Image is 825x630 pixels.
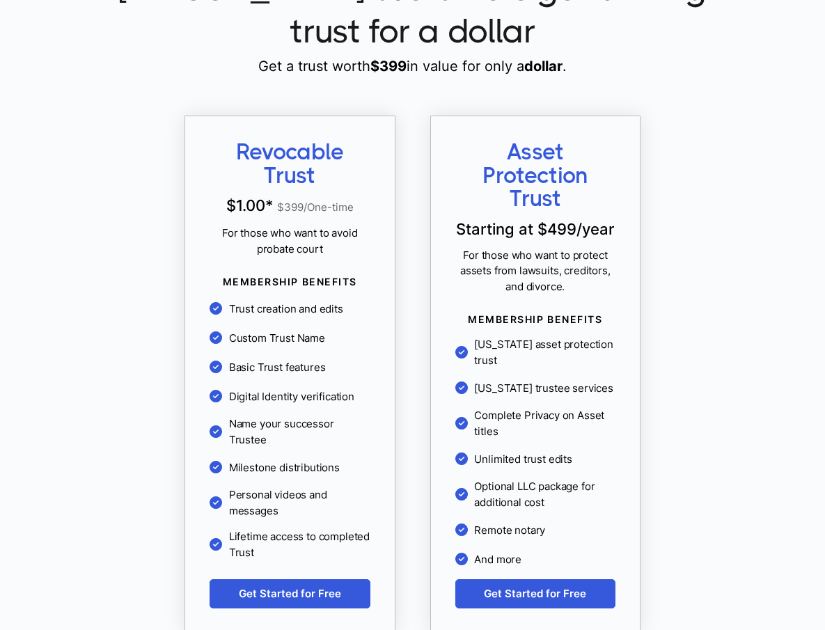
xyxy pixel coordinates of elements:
span: Asset Protection Trust [455,141,616,211]
li: Name your successor Trustee [210,416,370,448]
li: Optional LLC package for additional cost [455,479,616,510]
span: $ 399 /One-time [277,200,354,214]
li: [US_STATE] asset protection trust [455,337,616,368]
li: Lifetime access to completed Trust [210,529,370,560]
span: MEMBERSHIP BENEFITS [455,312,616,326]
b: dollar [524,58,563,74]
li: Remote notary [455,521,616,540]
span: MEMBERSHIP BENEFITS [210,274,370,289]
li: Personal videos and messages [210,487,370,519]
span: For those who want to avoid probate court [210,226,370,257]
li: [US_STATE] trustee services [455,379,616,397]
a: Get Started for Free [455,579,616,608]
span: For those who want to protect assets from lawsuits, creditors, and divorce. [455,248,616,295]
a: Get Started for Free [210,579,370,608]
p: Get a trust worth in value for only a . [87,56,739,77]
span: Revocable Trust [210,141,370,187]
li: Custom Trust Name [210,329,370,347]
li: Milestone distributions [210,458,370,477]
b: $ 399 [370,58,407,74]
li: Complete Privacy on Asset titles [455,408,616,439]
li: Trust creation and edits [210,299,370,318]
li: Unlimited trust edits [455,450,616,468]
p: Starting at $ 499 /year [455,221,616,237]
li: Digital Identity verification [210,387,370,406]
li: And more [455,550,616,569]
li: Basic Trust features [210,358,370,377]
p: $1.00 * [210,198,370,215]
